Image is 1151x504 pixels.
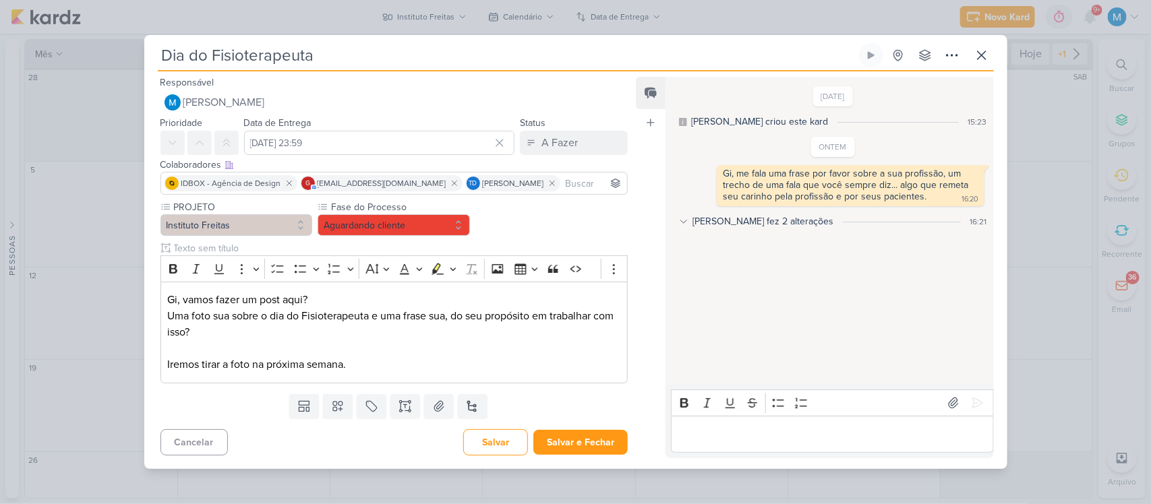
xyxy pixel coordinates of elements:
div: 16:20 [962,194,979,205]
div: Gi, me fala uma frase por favor sobre a sua profissão, um trecho de uma fala que você sempre diz.... [723,168,971,202]
input: Texto sem título [171,241,628,255]
p: Td [469,181,477,187]
button: Instituto Freitas [160,214,313,236]
button: Cancelar [160,429,228,455]
div: Editor toolbar [671,389,993,416]
div: Ligar relógio [866,50,877,61]
div: MARIANA criou este kard [691,115,828,129]
span: [PERSON_NAME] [183,94,265,111]
div: 16:21 [970,216,987,228]
div: Editor editing area: main [160,282,628,383]
input: Select a date [244,131,515,155]
div: Thais de carvalho [467,177,480,190]
div: A Fazer [541,135,578,151]
button: Aguardando cliente [318,214,470,236]
p: Gi, vamos fazer um post aqui? Uma foto sua sobre o dia do Fisioterapeuta e uma frase sua, do seu ... [167,292,620,340]
label: Prioridade [160,117,203,129]
div: Este log é visível à todos no kard [679,118,687,126]
div: Editor editing area: main [671,416,993,453]
div: [PERSON_NAME] fez 2 alterações [692,214,833,228]
label: PROJETO [173,200,313,214]
span: IDBOX - Agência de Design [181,177,281,189]
button: Salvar [463,429,528,455]
div: Editor toolbar [160,255,628,282]
span: [EMAIL_ADDRESS][DOMAIN_NAME] [318,177,446,189]
button: Salvar e Fechar [533,430,628,455]
p: Iremos tirar a foto na próxima semana. [167,356,620,373]
span: [PERSON_NAME] [483,177,544,189]
div: giselyrlfreitas@gmail.com [301,177,315,190]
label: Data de Entrega [244,117,312,129]
label: Responsável [160,77,214,88]
label: Status [520,117,545,129]
input: Buscar [563,175,625,191]
label: Fase do Processo [330,200,470,214]
div: 15:23 [968,116,987,128]
img: IDBOX - Agência de Design [165,177,179,190]
input: Kard Sem Título [158,43,856,67]
button: A Fazer [520,131,628,155]
p: g [305,181,310,187]
button: [PERSON_NAME] [160,90,628,115]
div: Colaboradores [160,158,628,172]
img: MARIANA MIRANDA [165,94,181,111]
